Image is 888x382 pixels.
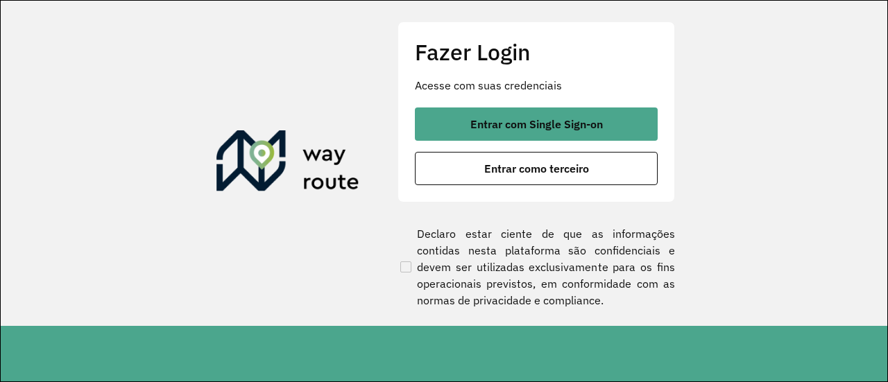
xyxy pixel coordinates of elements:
button: button [415,152,658,185]
h2: Fazer Login [415,39,658,65]
img: Roteirizador AmbevTech [216,130,359,197]
span: Entrar como terceiro [484,163,589,174]
button: button [415,107,658,141]
span: Entrar com Single Sign-on [470,119,603,130]
label: Declaro estar ciente de que as informações contidas nesta plataforma são confidenciais e devem se... [398,225,675,309]
p: Acesse com suas credenciais [415,77,658,94]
